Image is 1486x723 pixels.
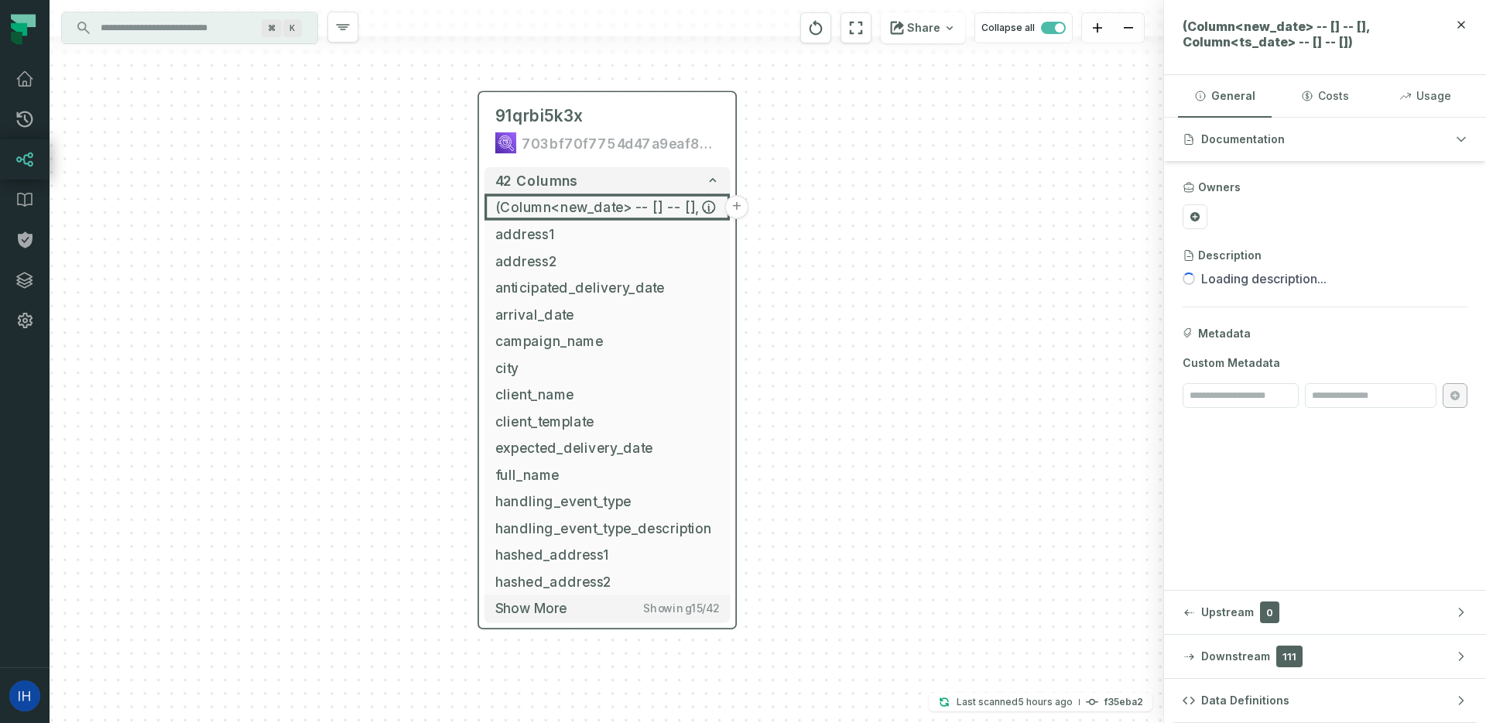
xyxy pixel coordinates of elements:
h3: Description [1198,248,1262,263]
button: city [484,354,731,381]
span: address2 [495,251,720,271]
button: campaign_name [484,327,731,355]
button: Data Definitions [1164,679,1486,722]
span: client_template [495,411,720,431]
button: + [724,195,748,219]
button: handling_event_type [484,488,731,515]
span: 42 columns [495,173,578,189]
span: client_name [495,384,720,404]
span: 111 [1276,646,1303,667]
button: arrival_date [484,300,731,327]
button: expected_delivery_date [484,434,731,461]
span: handling_event_type_description [495,518,720,538]
h3: Owners [1198,180,1241,195]
button: hashed_address2 [484,568,731,595]
span: Loading description... [1201,269,1327,288]
button: (Column<new_date> -- [] -- [], Column<ts_date> -- [] -- []) [484,194,731,221]
button: zoom in [1082,13,1113,43]
span: hashed_address2 [495,571,720,591]
span: arrival_date [495,304,720,324]
span: Metadata [1198,326,1251,341]
relative-time: Sep 1, 2025, 4:17 AM GMT+3 [1018,696,1073,708]
h4: f35eba2 [1104,697,1143,707]
button: address2 [484,247,731,274]
button: handling_event_type_description [484,515,731,542]
span: 91qrbi5k3x [495,105,584,127]
span: 0 [1260,601,1279,623]
button: Downstream111 [1164,635,1486,678]
span: hashed_address1 [495,544,720,564]
span: (Column<new_date> -- [] -- [], Column<ts_date> -- [] -- []) [1183,19,1433,50]
button: zoom out [1113,13,1144,43]
span: Press ⌘ + K to focus the search bar [283,19,302,37]
button: full_name [484,461,731,488]
button: General [1178,75,1272,117]
span: Upstream [1201,605,1254,620]
button: client_template [484,407,731,434]
span: Documentation [1201,132,1285,147]
button: Costs [1278,75,1371,117]
button: Last scanned[DATE] 4:17:07 AMf35eba2 [929,693,1152,711]
span: Custom Metadata [1183,355,1467,371]
p: Last scanned [957,694,1073,710]
span: (Column<new_date> -- [] -- [], Column<ts_date> -- [] -- []) [495,197,720,218]
span: handling_event_type [495,491,720,511]
button: hashed_address1 [484,541,731,568]
span: address1 [495,224,720,244]
button: address1 [484,221,731,248]
button: Upstream0 [1164,591,1486,634]
div: 703bf70f7754d47a9eaf88f68c677ce5 [522,132,719,154]
span: Show more [495,600,567,617]
span: anticipated_delivery_date [495,277,720,297]
span: full_name [495,464,720,485]
span: Data Definitions [1201,693,1289,708]
span: city [495,358,720,378]
button: anticipated_delivery_date [484,274,731,301]
button: Share [881,12,965,43]
span: Downstream [1201,649,1270,664]
span: Press ⌘ + K to focus the search bar [262,19,282,37]
span: campaign_name [495,331,720,351]
span: Showing 15 / 42 [643,601,719,615]
img: avatar of Ido Horowitz [9,680,40,711]
button: client_name [484,381,731,408]
button: Show moreShowing15/42 [484,595,731,622]
button: Collapse all [974,12,1073,43]
button: Usage [1378,75,1472,117]
span: expected_delivery_date [495,437,720,457]
button: Documentation [1164,118,1486,161]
